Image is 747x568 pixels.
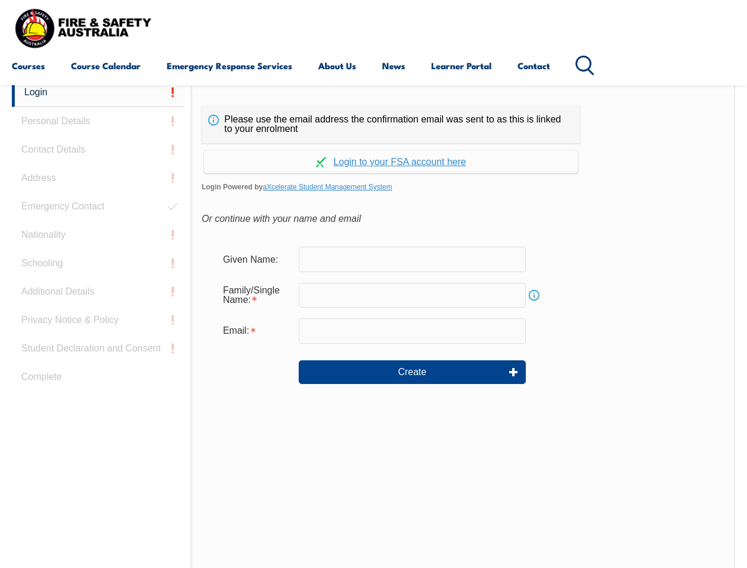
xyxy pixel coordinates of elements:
[299,360,526,384] button: Create
[71,51,141,80] a: Course Calendar
[431,51,491,80] a: Learner Portal
[12,78,185,107] a: Login
[263,183,392,191] a: aXcelerate Student Management System
[518,51,550,80] a: Contact
[202,210,725,228] div: Or continue with your name and email
[167,51,292,80] a: Emergency Response Services
[202,178,725,196] span: Login Powered by
[526,287,542,304] a: Info
[12,51,45,80] a: Courses
[316,157,326,167] img: Log in withaxcelerate
[214,279,299,311] div: Family/Single Name is required.
[318,51,356,80] a: About Us
[382,51,405,80] a: News
[214,319,299,342] div: Email is required.
[202,105,580,143] div: Please use the email address the confirmation email was sent to as this is linked to your enrolment
[214,248,299,270] div: Given Name:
